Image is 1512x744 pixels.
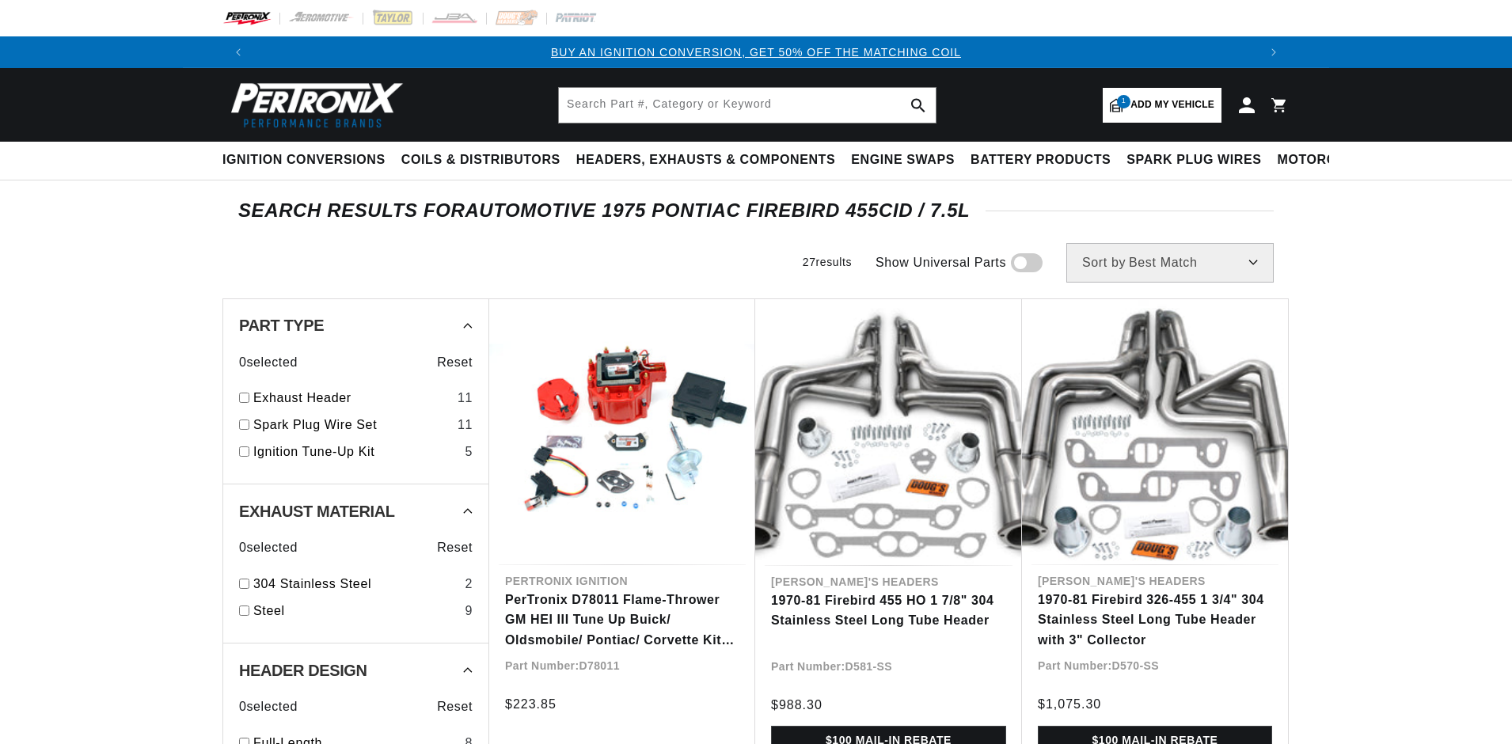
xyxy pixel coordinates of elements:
div: 5 [465,442,473,462]
div: 11 [458,388,473,408]
button: Translation missing: en.sections.announcements.next_announcement [1258,36,1290,68]
a: PerTronix D78011 Flame-Thrower GM HEI III Tune Up Buick/ Oldsmobile/ Pontiac/ Corvette Kit Red Ca... [505,590,739,651]
a: Exhaust Header [253,388,451,408]
span: Add my vehicle [1130,97,1214,112]
select: Sort by [1066,243,1274,283]
a: 304 Stainless Steel [253,574,458,594]
img: Pertronix [222,78,405,132]
span: Coils & Distributors [401,152,560,169]
a: 1Add my vehicle [1103,88,1221,123]
span: Motorcycle [1278,152,1372,169]
span: Part Type [239,317,324,333]
span: Exhaust Material [239,503,395,519]
a: 1970-81 Firebird 455 HO 1 7/8" 304 Stainless Steel Long Tube Header [771,590,1006,631]
summary: Spark Plug Wires [1119,142,1269,179]
a: Spark Plug Wire Set [253,415,451,435]
summary: Engine Swaps [843,142,963,179]
span: Reset [437,352,473,373]
span: Reset [437,537,473,558]
span: Ignition Conversions [222,152,386,169]
div: Announcement [254,44,1258,61]
button: search button [901,88,936,123]
div: 11 [458,415,473,435]
summary: Motorcycle [1270,142,1380,179]
span: Header Design [239,662,367,678]
span: 0 selected [239,697,298,717]
summary: Ignition Conversions [222,142,393,179]
input: Search Part #, Category or Keyword [559,88,936,123]
summary: Coils & Distributors [393,142,568,179]
span: Show Universal Parts [876,252,1006,273]
button: Translation missing: en.sections.announcements.previous_announcement [222,36,254,68]
a: Steel [253,601,458,621]
div: 2 [465,574,473,594]
a: Ignition Tune-Up Kit [253,442,458,462]
span: Reset [437,697,473,717]
span: Spark Plug Wires [1126,152,1261,169]
div: 9 [465,601,473,621]
span: 27 results [803,256,852,268]
span: 1 [1117,95,1130,108]
span: Headers, Exhausts & Components [576,152,835,169]
span: 0 selected [239,537,298,558]
span: Engine Swaps [851,152,955,169]
div: SEARCH RESULTS FOR Automotive 1975 Pontiac Firebird 455cid / 7.5L [238,203,1274,218]
span: 0 selected [239,352,298,373]
a: 1970-81 Firebird 326-455 1 3/4" 304 Stainless Steel Long Tube Header with 3" Collector [1038,590,1272,651]
summary: Battery Products [963,142,1119,179]
summary: Headers, Exhausts & Components [568,142,843,179]
span: Battery Products [971,152,1111,169]
a: BUY AN IGNITION CONVERSION, GET 50% OFF THE MATCHING COIL [551,46,961,59]
div: 1 of 3 [254,44,1258,61]
slideshow-component: Translation missing: en.sections.announcements.announcement_bar [183,36,1329,68]
span: Sort by [1082,256,1126,269]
